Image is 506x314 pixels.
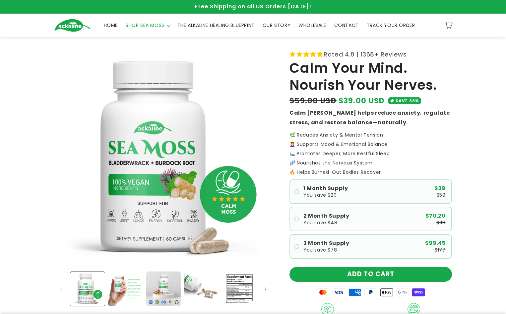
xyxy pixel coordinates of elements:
[70,271,105,306] button: Load image 1 in gallery view
[303,213,349,219] span: 2 Month Supply
[330,18,363,32] a: CONTACT
[334,22,359,28] span: CONTACT
[184,271,219,306] button: Load image 4 in gallery view
[289,133,452,165] p: 🌿 Reduces Anxiety & Mental Tension 💆‍♀️ Supports Mood & Emotional Balance 🛌 Promotes Deeper, More...
[259,18,294,32] a: OUR STORY
[339,95,385,106] span: $39.00 USD
[425,213,446,219] span: $70.20
[303,241,349,246] span: 3 Month Supply
[437,193,446,197] span: $59
[367,22,415,28] span: TRACK YOUR ORDER
[425,241,446,246] span: $99.45
[303,220,337,225] span: You save $48
[324,49,407,60] span: Rated 4.8 | 1368+ Reviews
[146,271,181,306] button: Load image 3 in gallery view
[173,18,259,32] a: THE ALKALINE HEALING BLUEPRINT
[436,220,445,225] span: $118
[396,97,419,104] span: SAVE 33%
[289,95,337,106] s: $59.00 USD
[298,22,326,28] span: WHOLESALE
[363,18,419,32] a: TRACK YOUR ORDER
[104,22,118,28] span: HOME
[263,22,290,28] span: OUR STORY
[54,281,69,296] button: Slide left
[435,248,445,252] span: $177
[434,186,446,191] span: $39
[303,248,337,252] span: You save $78
[258,281,273,296] button: Slide right
[54,19,91,32] img: Ackaline
[100,18,122,32] a: HOME
[222,271,257,306] button: Load image 5 in gallery view
[289,60,452,93] h1: Calm Your Mind. Nourish Your Nerves.
[289,109,450,126] strong: Calm [PERSON_NAME] helps reduce anxiety, regulate stress, and restore balance—naturally.
[126,22,164,28] span: SHOP SEA MOSS
[303,186,348,191] span: 1 Month Supply
[195,3,311,10] span: Free Shipping on all US Orders [DATE]!
[289,170,452,174] p: 🔥 Helps Burned-Out Bodies Recover
[54,49,273,308] media-gallery: Gallery Viewer
[303,193,337,197] span: You save $20
[294,18,330,32] a: WHOLESALE
[108,271,143,306] button: Load image 2 in gallery view
[122,18,173,32] summary: SHOP SEA MOSS
[177,22,255,28] span: THE ALKALINE HEALING BLUEPRINT
[289,267,452,282] button: ADD TO CART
